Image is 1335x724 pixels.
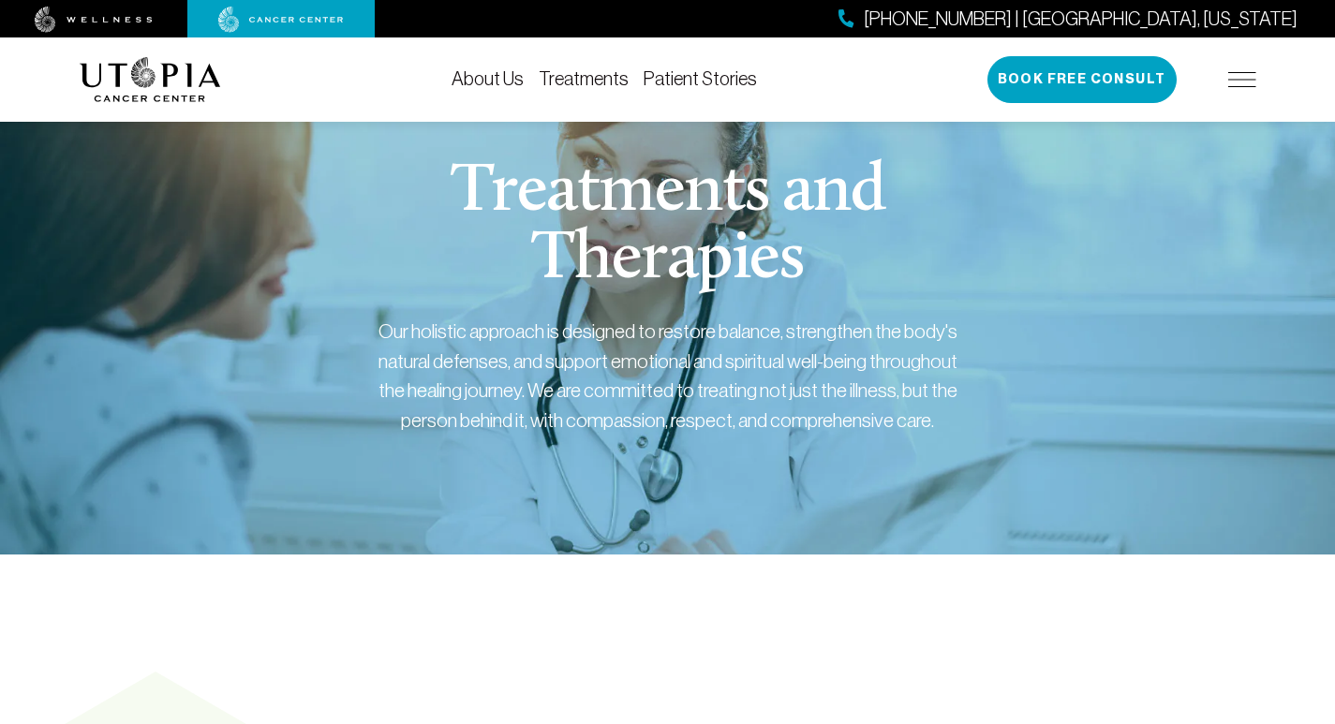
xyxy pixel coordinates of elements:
[309,159,1026,294] h1: Treatments and Therapies
[378,317,958,435] div: Our holistic approach is designed to restore balance, strengthen the body's natural defenses, and...
[452,68,524,89] a: About Us
[35,7,153,33] img: wellness
[838,6,1298,33] a: [PHONE_NUMBER] | [GEOGRAPHIC_DATA], [US_STATE]
[864,6,1298,33] span: [PHONE_NUMBER] | [GEOGRAPHIC_DATA], [US_STATE]
[539,68,629,89] a: Treatments
[218,7,344,33] img: cancer center
[987,56,1177,103] button: Book Free Consult
[1228,72,1256,87] img: icon-hamburger
[644,68,757,89] a: Patient Stories
[80,57,221,102] img: logo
